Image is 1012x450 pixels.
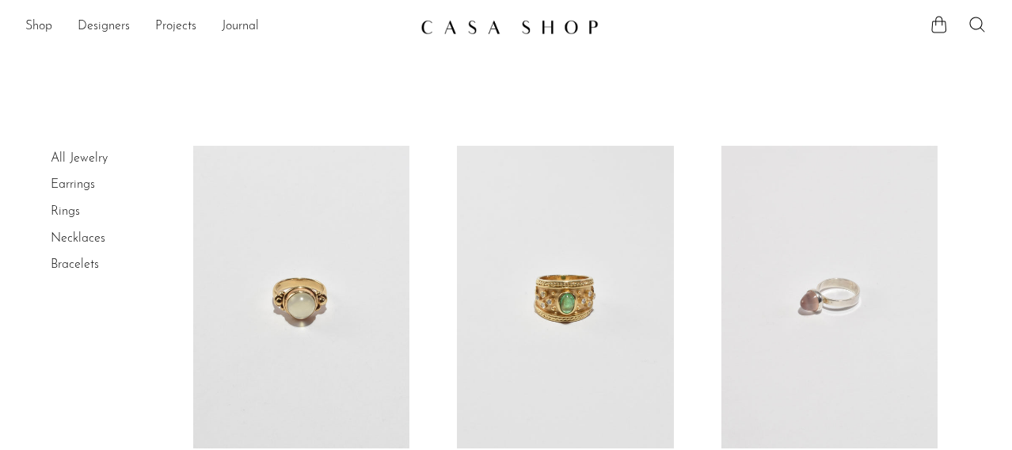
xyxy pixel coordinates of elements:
[51,258,99,271] a: Bracelets
[51,178,95,191] a: Earrings
[222,17,259,37] a: Journal
[51,205,80,218] a: Rings
[51,232,105,245] a: Necklaces
[155,17,196,37] a: Projects
[78,17,130,37] a: Designers
[51,152,108,165] a: All Jewelry
[25,17,52,37] a: Shop
[25,13,408,40] nav: Desktop navigation
[25,13,408,40] ul: NEW HEADER MENU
